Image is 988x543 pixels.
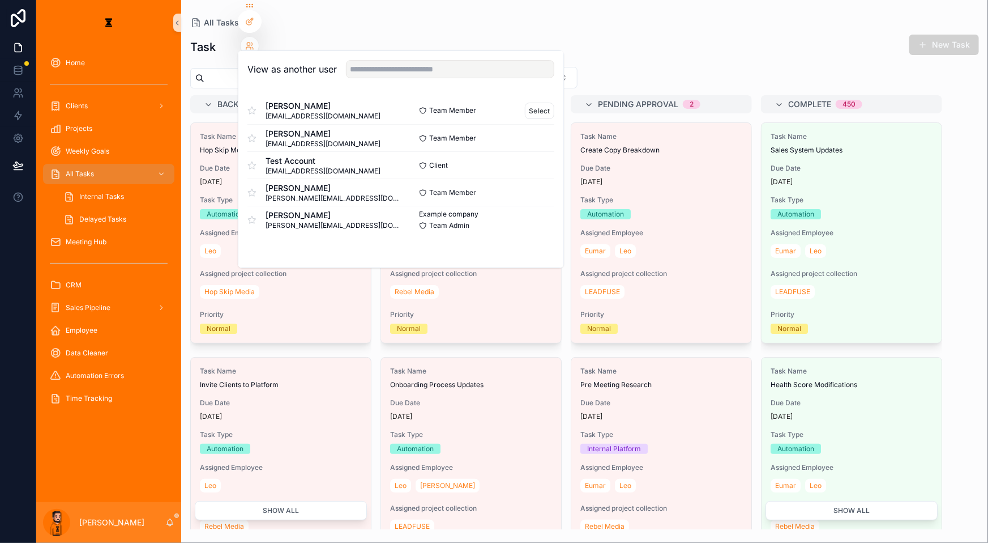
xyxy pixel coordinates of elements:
span: Internal Tasks [79,192,124,201]
a: All Tasks [190,17,239,28]
p: [DATE] [200,177,222,186]
span: Task Type [580,196,742,205]
a: LEADFUSE [771,285,815,299]
span: Eumar [775,481,796,490]
p: [DATE] [771,412,793,421]
img: App logo [100,14,118,32]
span: Home [66,58,85,67]
span: Due Date [390,398,552,408]
span: [PERSON_NAME] [266,210,401,221]
span: Assigned project collection [580,269,742,278]
a: Eumar [771,244,801,258]
a: Sales Pipeline [43,298,174,318]
span: Team Member [429,134,476,143]
div: Automation [207,444,243,454]
div: Normal [587,324,611,334]
span: Weekly Goals [66,147,109,156]
span: Assigned project collection [390,504,552,513]
div: Automation [777,209,814,219]
span: Task Name [580,132,742,141]
span: [PERSON_NAME] [266,183,401,194]
span: Data Cleaner [66,349,108,358]
div: Automation [777,444,814,454]
span: Leo [810,247,822,256]
p: [PERSON_NAME] [79,517,144,528]
span: Task Type [771,196,933,205]
a: Task NameHop Skip Media Meeting AuomationsDue Date[DATE]Task TypeAutomationAssigned EmployeeLeoAs... [190,122,371,343]
span: Task Type [580,430,742,439]
span: Employee [66,326,97,335]
div: Automation [207,209,243,219]
button: Show all [195,501,367,520]
span: Priority [200,310,362,319]
span: Complete [788,99,831,110]
span: [EMAIL_ADDRESS][DOMAIN_NAME] [266,112,380,121]
a: Meeting Hub [43,232,174,252]
span: Pending Approval [598,99,678,110]
span: Team Member [429,106,476,115]
a: Projects [43,118,174,139]
a: [PERSON_NAME] [416,479,480,493]
a: Eumar [771,479,801,493]
span: [PERSON_NAME] [266,100,380,112]
span: Assigned project collection [580,504,742,513]
span: Due Date [771,398,933,408]
span: Assigned project collection [771,269,933,278]
span: Leo [810,481,822,490]
p: [DATE] [580,412,602,421]
div: scrollable content [36,45,181,422]
p: [DATE] [200,412,222,421]
span: Due Date [580,398,742,408]
span: Automation Errors [66,371,124,380]
a: Home [43,53,174,73]
a: Rebel Media [390,285,439,299]
a: Eumar [580,479,610,493]
div: Automation [587,209,624,219]
p: [DATE] [771,177,793,186]
span: Client [429,161,448,170]
span: Assigned project collection [390,269,552,278]
a: LEADFUSE [580,285,625,299]
a: Data Cleaner [43,343,174,363]
span: Rebel Media [395,287,434,296]
span: Projects [66,124,92,133]
span: Eumar [585,481,606,490]
span: Task Name [390,367,552,376]
a: Leo [615,244,636,258]
span: All Tasks [204,17,239,28]
span: Leo [204,247,216,256]
span: LEADFUSE [395,522,430,531]
span: Meeting Hub [66,237,106,247]
span: Backlog [217,99,255,110]
span: Delayed Tasks [79,215,126,224]
p: [DATE] [580,177,602,186]
span: Rebel Media [585,522,625,531]
a: Task NameSales System UpdatesDue Date[DATE]Task TypeAutomationAssigned EmployeeEumarLeoAssigned p... [761,122,942,343]
span: Clients [66,101,88,111]
span: Create Copy Breakdown [580,146,742,155]
span: Task Type [390,430,552,439]
span: LEADFUSE [585,287,620,296]
span: Due Date [200,164,362,173]
a: Leo [615,479,636,493]
a: Internal Tasks [57,186,174,207]
span: Onboarding Process Updates [390,380,552,389]
a: Clients [43,96,174,116]
span: Invite Clients to Platform [200,380,362,389]
span: Due Date [200,398,362,408]
a: Automation Errors [43,366,174,386]
span: Task Name [200,367,362,376]
button: Select [525,103,554,119]
span: Priority [580,310,742,319]
span: Test Account [266,155,380,167]
span: Assigned Employee [771,463,933,472]
span: Pre Meeting Research [580,380,742,389]
span: Team Member [429,188,476,197]
span: Assigned Employee [200,228,362,237]
a: Leo [200,244,221,258]
span: [EMAIL_ADDRESS][DOMAIN_NAME] [266,167,380,176]
a: Leo [805,244,826,258]
span: Hop Skip Media Meeting Auomations [200,146,362,155]
a: Leo [200,479,221,493]
a: All Tasks [43,164,174,184]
